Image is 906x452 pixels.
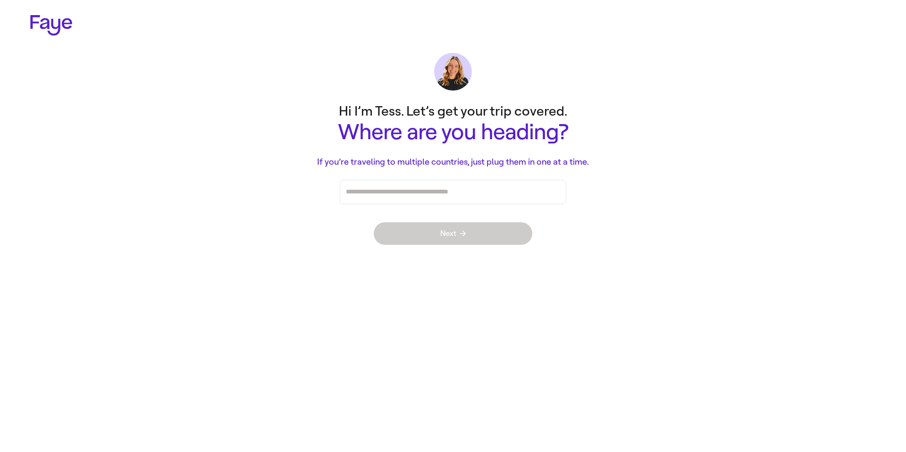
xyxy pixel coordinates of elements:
button: Next [374,222,532,245]
h1: Where are you heading? [264,120,642,144]
div: Press enter after you type each destination [346,180,560,204]
p: If you’re traveling to multiple countries, just plug them in one at a time. [264,156,642,168]
span: Next [440,230,466,237]
p: Hi I’m Tess. Let’s get your trip covered. [264,102,642,120]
